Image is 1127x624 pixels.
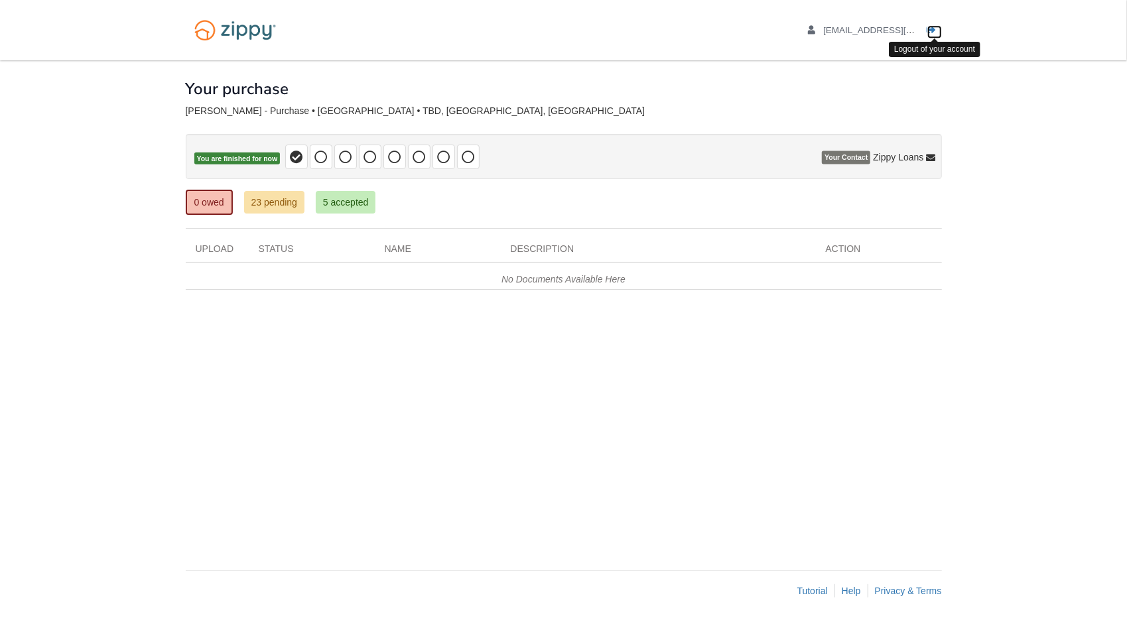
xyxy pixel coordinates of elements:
[186,105,942,117] div: [PERSON_NAME] - Purchase • [GEOGRAPHIC_DATA] • TBD, [GEOGRAPHIC_DATA], [GEOGRAPHIC_DATA]
[375,242,501,262] div: Name
[501,242,816,262] div: Description
[927,25,942,38] a: Log out
[823,25,975,35] span: chaseallen0213@gmail.com
[186,80,289,97] h1: Your purchase
[501,274,626,284] em: No Documents Available Here
[244,191,304,214] a: 23 pending
[186,190,233,215] a: 0 owed
[889,42,980,57] div: Logout of your account
[186,242,249,262] div: Upload
[816,242,942,262] div: Action
[797,586,828,596] a: Tutorial
[808,25,976,38] a: edit profile
[875,586,942,596] a: Privacy & Terms
[842,586,861,596] a: Help
[822,151,870,164] span: Your Contact
[873,151,923,164] span: Zippy Loans
[194,153,281,165] span: You are finished for now
[249,242,375,262] div: Status
[186,13,285,47] img: Logo
[316,191,376,214] a: 5 accepted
